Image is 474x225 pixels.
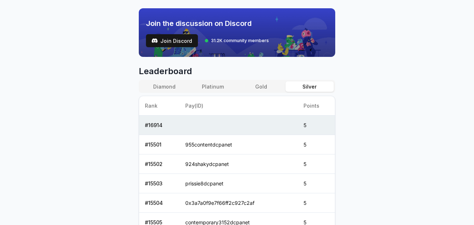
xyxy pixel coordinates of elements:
button: Platinum [189,81,237,92]
td: 0x3a7a0f9e7f66ff2c927c2af [180,193,298,213]
button: Gold [237,81,285,92]
th: Rank [139,96,180,116]
td: 924shakydcpanet [180,154,298,174]
td: # 15501 [139,135,180,154]
td: # 15503 [139,174,180,193]
button: Diamond [140,81,189,92]
a: testJoin Discord [146,34,198,47]
td: 5 [298,135,335,154]
td: # 16914 [139,116,180,135]
td: prissie8dcpanet [180,174,298,193]
span: 31.2K community members [211,38,269,44]
img: test [152,38,158,44]
td: 5 [298,174,335,193]
img: discord_banner [139,8,335,57]
td: # 15504 [139,193,180,213]
span: Join Discord [160,37,192,45]
td: 5 [298,154,335,174]
td: 955contentdcpanet [180,135,298,154]
button: Silver [285,81,334,92]
th: Points [298,96,335,116]
span: Leaderboard [139,66,335,77]
th: Pay(ID) [180,96,298,116]
td: 5 [298,116,335,135]
td: # 15502 [139,154,180,174]
span: Join the discussion on Discord [146,18,269,28]
button: Join Discord [146,34,198,47]
td: 5 [298,193,335,213]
